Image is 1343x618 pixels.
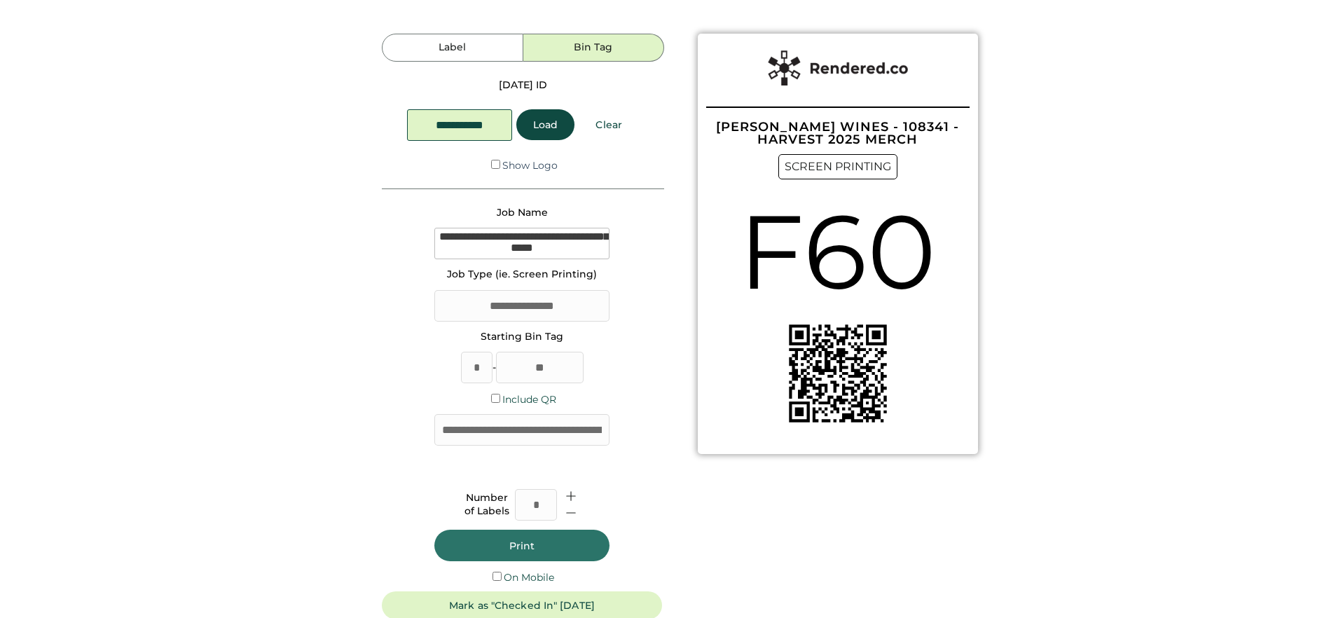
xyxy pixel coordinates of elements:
[502,159,558,172] label: Show Logo
[768,50,908,85] img: Rendered%20Label%20Logo%402x.png
[493,361,496,375] div: -
[516,109,574,140] button: Load
[523,34,664,62] button: Bin Tag
[499,78,547,92] div: [DATE] ID
[481,330,563,344] div: Starting Bin Tag
[447,268,597,282] div: Job Type (ie. Screen Printing)
[706,121,970,146] div: [PERSON_NAME] WINES - 108341 - HARVEST 2025 MERCH
[464,491,509,519] div: Number of Labels
[502,393,556,406] label: Include QR
[382,34,523,62] button: Label
[778,154,897,179] div: SCREEN PRINTING
[504,571,554,584] label: On Mobile
[738,179,937,324] div: F60
[434,530,609,561] button: Print
[497,206,548,220] div: Job Name
[579,109,639,140] button: Clear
